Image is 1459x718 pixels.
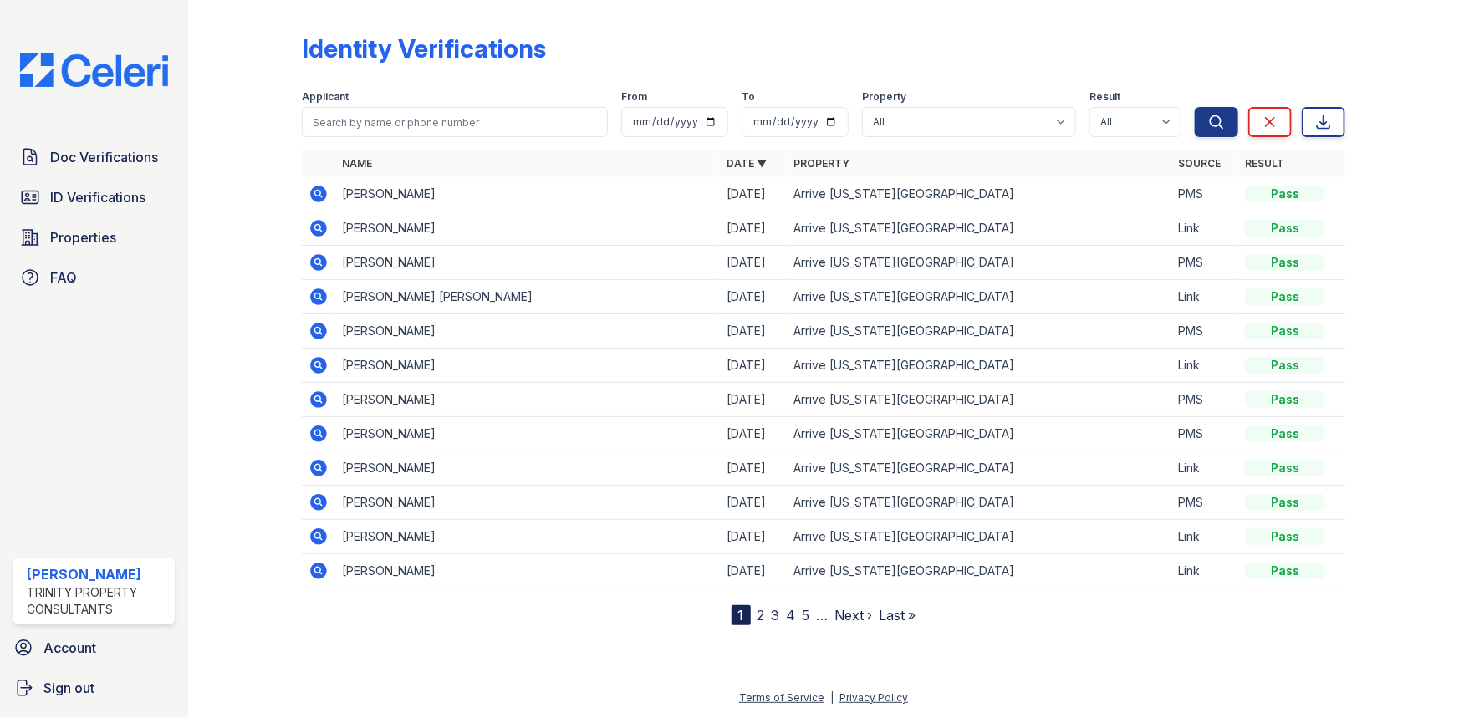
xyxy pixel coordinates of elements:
label: Property [862,90,906,104]
td: Arrive [US_STATE][GEOGRAPHIC_DATA] [787,349,1171,383]
a: Last » [880,607,916,624]
span: Sign out [43,678,94,698]
a: Property [793,157,849,170]
a: 2 [758,607,765,624]
div: Pass [1245,220,1325,237]
td: PMS [1171,417,1238,451]
td: [PERSON_NAME] [335,486,720,520]
td: [PERSON_NAME] [335,520,720,554]
td: [DATE] [720,451,787,486]
span: … [817,605,829,625]
td: Link [1171,451,1238,486]
td: [PERSON_NAME] [335,383,720,417]
a: FAQ [13,261,175,294]
span: Doc Verifications [50,147,158,167]
div: Identity Verifications [302,33,546,64]
td: Link [1171,211,1238,246]
a: Name [342,157,372,170]
div: | [830,691,834,704]
a: Properties [13,221,175,254]
td: Arrive [US_STATE][GEOGRAPHIC_DATA] [787,314,1171,349]
a: Next › [835,607,873,624]
td: [DATE] [720,383,787,417]
td: [PERSON_NAME] [335,554,720,588]
input: Search by name or phone number [302,107,608,137]
td: Link [1171,280,1238,314]
a: Result [1245,157,1284,170]
div: Pass [1245,357,1325,374]
td: Arrive [US_STATE][GEOGRAPHIC_DATA] [787,211,1171,246]
td: Link [1171,520,1238,554]
div: Pass [1245,494,1325,511]
span: ID Verifications [50,187,145,207]
label: Applicant [302,90,349,104]
td: Arrive [US_STATE][GEOGRAPHIC_DATA] [787,280,1171,314]
div: Pass [1245,391,1325,408]
td: Link [1171,349,1238,383]
td: Link [1171,554,1238,588]
td: Arrive [US_STATE][GEOGRAPHIC_DATA] [787,554,1171,588]
label: To [742,90,755,104]
td: [DATE] [720,314,787,349]
div: Pass [1245,254,1325,271]
td: [DATE] [720,520,787,554]
a: Account [7,631,181,665]
div: Pass [1245,425,1325,442]
a: Terms of Service [739,691,824,704]
a: Sign out [7,671,181,705]
td: [DATE] [720,486,787,520]
div: Pass [1245,563,1325,579]
span: Account [43,638,96,658]
td: [DATE] [720,417,787,451]
td: [PERSON_NAME] [335,211,720,246]
td: [DATE] [720,349,787,383]
div: Pass [1245,186,1325,202]
div: 1 [732,605,751,625]
a: 5 [803,607,810,624]
a: Date ▼ [727,157,767,170]
td: [PERSON_NAME] [335,417,720,451]
label: From [621,90,647,104]
td: [DATE] [720,246,787,280]
td: Arrive [US_STATE][GEOGRAPHIC_DATA] [787,246,1171,280]
div: Pass [1245,288,1325,305]
span: Properties [50,227,116,247]
td: Arrive [US_STATE][GEOGRAPHIC_DATA] [787,177,1171,211]
td: Arrive [US_STATE][GEOGRAPHIC_DATA] [787,520,1171,554]
td: PMS [1171,246,1238,280]
img: CE_Logo_Blue-a8612792a0a2168367f1c8372b55b34899dd931a85d93a1a3d3e32e68fde9ad4.png [7,53,181,87]
td: Arrive [US_STATE][GEOGRAPHIC_DATA] [787,383,1171,417]
td: Arrive [US_STATE][GEOGRAPHIC_DATA] [787,451,1171,486]
div: Trinity Property Consultants [27,584,168,618]
td: [DATE] [720,177,787,211]
td: [PERSON_NAME] [335,451,720,486]
td: Arrive [US_STATE][GEOGRAPHIC_DATA] [787,417,1171,451]
div: Pass [1245,460,1325,476]
td: [PERSON_NAME] [335,177,720,211]
td: PMS [1171,486,1238,520]
label: Result [1089,90,1120,104]
td: Arrive [US_STATE][GEOGRAPHIC_DATA] [787,486,1171,520]
td: PMS [1171,314,1238,349]
div: [PERSON_NAME] [27,564,168,584]
a: 3 [772,607,780,624]
td: PMS [1171,383,1238,417]
a: ID Verifications [13,181,175,214]
td: [PERSON_NAME] [335,349,720,383]
td: [DATE] [720,280,787,314]
td: PMS [1171,177,1238,211]
td: [DATE] [720,554,787,588]
div: Pass [1245,528,1325,545]
td: [PERSON_NAME] [PERSON_NAME] [335,280,720,314]
td: [PERSON_NAME] [335,314,720,349]
a: Source [1178,157,1221,170]
a: Privacy Policy [839,691,908,704]
td: [DATE] [720,211,787,246]
a: Doc Verifications [13,140,175,174]
span: FAQ [50,267,77,288]
a: 4 [787,607,796,624]
td: [PERSON_NAME] [335,246,720,280]
div: Pass [1245,323,1325,339]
